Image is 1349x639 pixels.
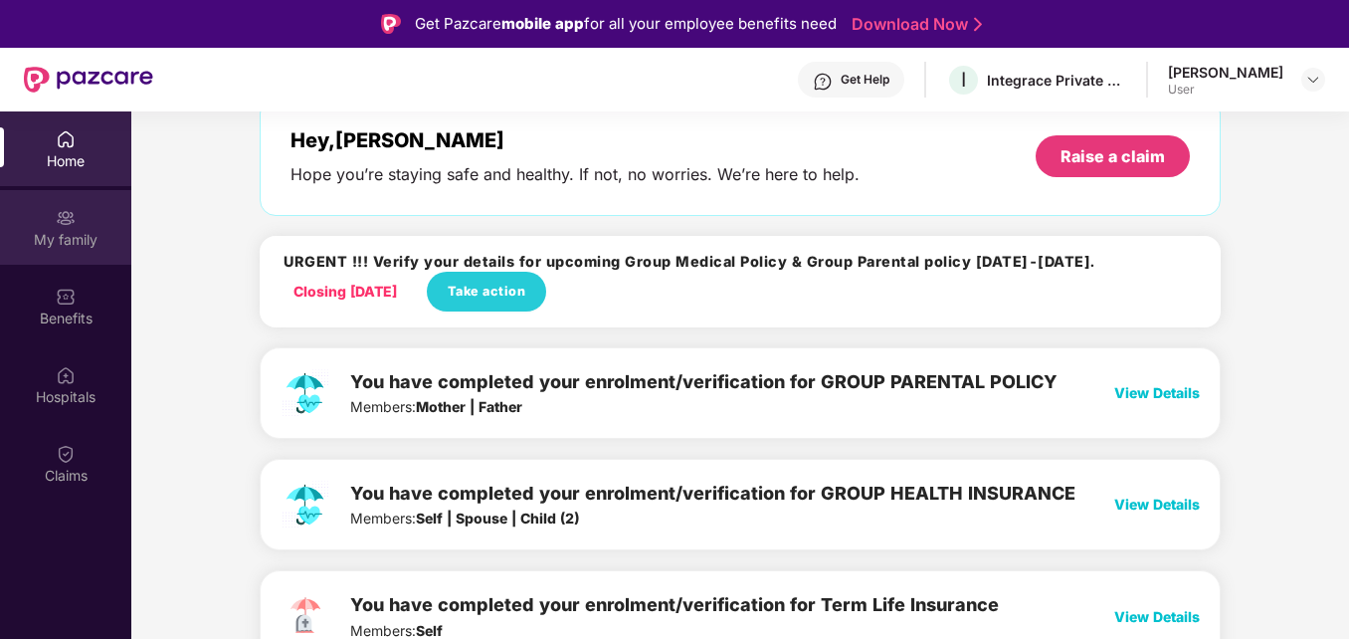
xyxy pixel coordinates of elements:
[56,287,76,307] img: svg+xml;base64,PHN2ZyBpZD0iQmVuZWZpdHMiIHhtbG5zPSJodHRwOi8vd3d3LnczLm9yZy8yMDAwL3N2ZyIgd2lkdGg9Ij...
[56,208,76,228] img: svg+xml;base64,PHN2ZyB3aWR0aD0iMjAiIGhlaWdodD0iMjAiIHZpZXdCb3g9IjAgMCAyMCAyMCIgZmlsbD0ibm9uZSIgeG...
[416,398,522,415] b: Mother | Father
[290,164,860,185] div: Hope you’re staying safe and healthy. If not, no worries. We’re here to help.
[416,622,443,639] b: Self
[987,71,1126,90] div: Integrace Private Limited
[1060,145,1165,167] div: Raise a claim
[448,282,526,302] span: Take action
[350,480,1075,530] div: Members:
[56,444,76,464] img: svg+xml;base64,PHN2ZyBpZD0iQ2xhaW0iIHhtbG5zPSJodHRwOi8vd3d3LnczLm9yZy8yMDAwL3N2ZyIgd2lkdGg9IjIwIi...
[381,14,401,34] img: Logo
[501,14,584,33] strong: mobile app
[1305,72,1321,88] img: svg+xml;base64,PHN2ZyBpZD0iRHJvcGRvd24tMzJ4MzIiIHhtbG5zPSJodHRwOi8vd3d3LnczLm9yZy8yMDAwL3N2ZyIgd2...
[350,594,999,615] span: You have completed your enrolment/verification for Term Life Insurance
[284,252,1095,272] h4: URGENT !!! Verify your details for upcoming Group Medical Policy & Group Parental policy [DATE]-[...
[56,129,76,149] img: svg+xml;base64,PHN2ZyBpZD0iSG9tZSIgeG1sbnM9Imh0dHA6Ly93d3cudzMub3JnLzIwMDAvc3ZnIiB3aWR0aD0iMjAiIG...
[852,14,976,35] a: Download Now
[1168,82,1283,98] div: User
[293,281,397,303] div: Closing [DATE]
[1114,384,1200,401] span: View Details
[416,510,579,527] b: Self | Spouse | Child (2)
[281,480,330,530] img: svg+xml;base64,PHN2ZyB4bWxucz0iaHR0cDovL3d3dy53My5vcmcvMjAwMC9zdmciIHdpZHRoPSIxMzIuNzYzIiBoZWlnaH...
[1114,496,1200,513] span: View Details
[350,368,1058,418] div: Members:
[24,67,153,93] img: New Pazcare Logo
[56,365,76,385] img: svg+xml;base64,PHN2ZyBpZD0iSG9zcGl0YWxzIiB4bWxucz0iaHR0cDovL3d3dy53My5vcmcvMjAwMC9zdmciIHdpZHRoPS...
[841,72,889,88] div: Get Help
[415,12,837,36] div: Get Pazcare for all your employee benefits need
[281,368,330,418] img: svg+xml;base64,PHN2ZyB4bWxucz0iaHR0cDovL3d3dy53My5vcmcvMjAwMC9zdmciIHdpZHRoPSIxMzIuNzYzIiBoZWlnaH...
[1114,608,1200,625] span: View Details
[350,371,1058,392] span: You have completed your enrolment/verification for GROUP PARENTAL POLICY
[974,14,982,35] img: Stroke
[1168,63,1283,82] div: [PERSON_NAME]
[961,68,966,92] span: I
[290,128,860,152] div: Hey, [PERSON_NAME]
[427,272,546,312] button: Take action
[813,72,833,92] img: svg+xml;base64,PHN2ZyBpZD0iSGVscC0zMngzMiIgeG1sbnM9Imh0dHA6Ly93d3cudzMub3JnLzIwMDAvc3ZnIiB3aWR0aD...
[350,483,1075,504] span: You have completed your enrolment/verification for GROUP HEALTH INSURANCE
